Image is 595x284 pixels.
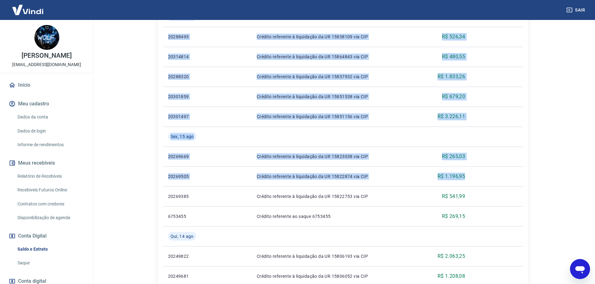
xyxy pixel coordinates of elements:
[7,78,86,92] a: Início
[168,253,213,259] p: 20249822
[257,213,414,219] p: Crédito referente ao saque 6753455
[168,213,213,219] p: 6753455
[438,253,465,260] p: R$ 2.063,25
[442,53,465,60] p: R$ 480,55
[257,173,414,180] p: Crédito referente à liquidação da UR 15822874 via CIP
[15,198,86,210] a: Contratos com credores
[7,156,86,170] button: Meus recebíveis
[15,243,86,256] a: Saldo e Extrato
[15,125,86,137] a: Dados de login
[15,257,86,269] a: Saque
[15,111,86,123] a: Dados da conta
[442,33,465,41] p: R$ 526,34
[22,52,72,59] p: [PERSON_NAME]
[15,211,86,224] a: Disponibilização de agenda
[442,213,465,220] p: R$ 269,15
[442,193,465,200] p: R$ 541,99
[438,73,465,80] p: R$ 1.833,26
[442,93,465,100] p: R$ 679,20
[34,25,59,50] img: ede0af80-2e73-48d3-bf7f-3b27aaefe703.jpeg
[168,173,213,180] p: 20269505
[171,133,194,140] span: Sex, 15 ago
[7,229,86,243] button: Conta Digital
[257,193,414,200] p: Crédito referente à liquidação da UR 15822753 via CIP
[257,153,414,160] p: Crédito referente à liquidação da UR 15823038 via CIP
[565,4,588,16] button: Sair
[257,54,414,60] p: Crédito referente à liquidação da UR 15864843 via CIP
[12,61,81,68] p: [EMAIL_ADDRESS][DOMAIN_NAME]
[438,113,465,120] p: R$ 3.226,11
[15,170,86,183] a: Relatório de Recebíveis
[257,94,414,100] p: Crédito referente à liquidação da UR 15851538 via CIP
[257,253,414,259] p: Crédito referente à liquidação da UR 15806193 via CIP
[257,74,414,80] p: Crédito referente à liquidação da UR 15837932 via CIP
[442,153,465,160] p: R$ 265,03
[257,113,414,120] p: Crédito referente à liquidação da UR 15851156 via CIP
[7,0,48,19] img: Vindi
[168,34,213,40] p: 20288495
[257,34,414,40] p: Crédito referente à liquidação da UR 15838109 via CIP
[168,273,213,279] p: 20249681
[15,138,86,151] a: Informe de rendimentos
[438,272,465,280] p: R$ 1.208,08
[438,173,465,180] p: R$ 1.196,95
[15,184,86,196] a: Recebíveis Futuros Online
[570,259,590,279] iframe: Botão para abrir a janela de mensagens
[168,113,213,120] p: 20301497
[7,97,86,111] button: Meu cadastro
[168,54,213,60] p: 20314814
[168,94,213,100] p: 20301859
[168,74,213,80] p: 20288320
[168,153,213,160] p: 20269669
[168,193,213,200] p: 20269385
[171,233,194,239] span: Qui, 14 ago
[257,273,414,279] p: Crédito referente à liquidação da UR 15806052 via CIP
